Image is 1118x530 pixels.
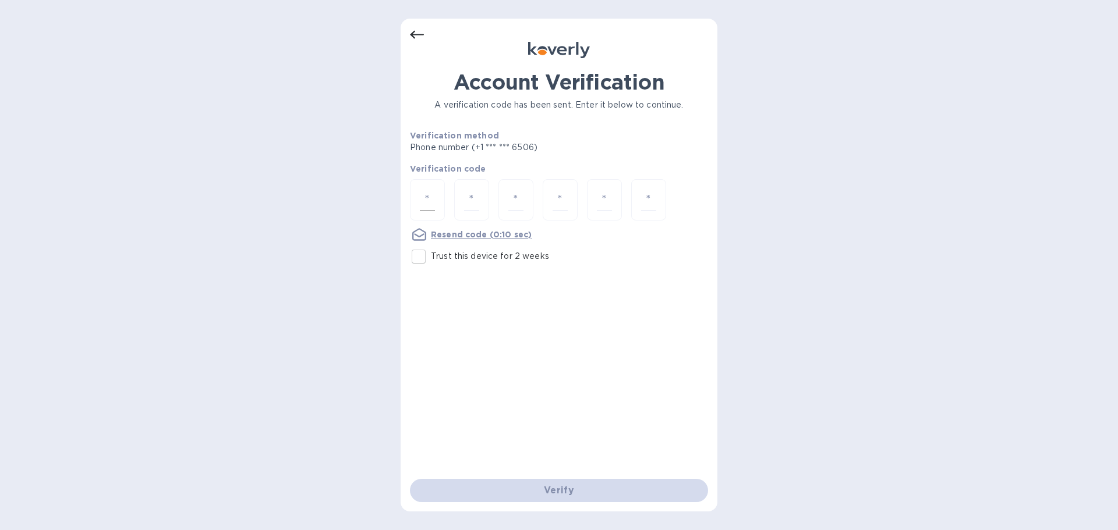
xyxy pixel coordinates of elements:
[410,99,708,111] p: A verification code has been sent. Enter it below to continue.
[410,141,627,154] p: Phone number (+1 *** *** 6506)
[431,230,532,239] u: Resend code (0:10 sec)
[431,250,549,262] p: Trust this device for 2 weeks
[410,131,499,140] b: Verification method
[410,70,708,94] h1: Account Verification
[410,163,708,175] p: Verification code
